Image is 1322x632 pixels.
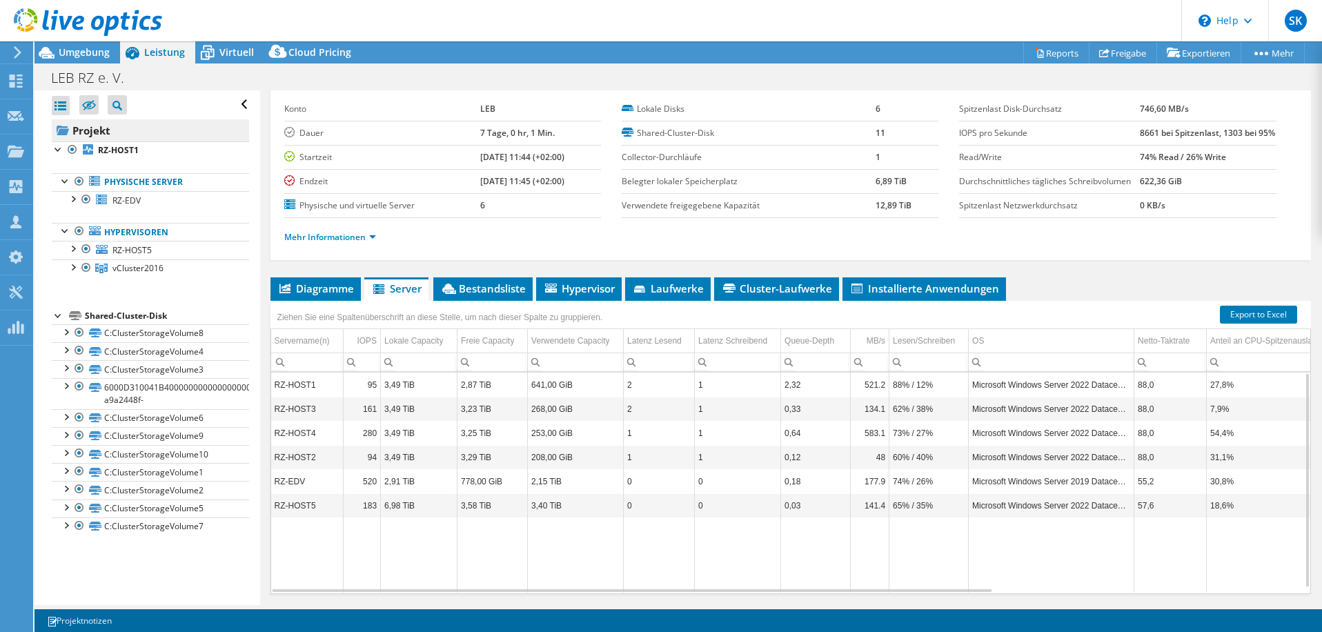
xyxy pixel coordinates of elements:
[624,421,695,445] td: Column Latenz Lesend, Value 1
[531,333,609,349] div: Verwendete Capacity
[851,469,889,493] td: Column MB/s, Value 177.9
[624,397,695,421] td: Column Latenz Lesend, Value 2
[284,175,481,188] label: Endzeit
[52,141,249,159] a: RZ-HOST1
[624,373,695,397] td: Column Latenz Lesend, Value 2
[972,333,984,349] div: OS
[271,421,344,445] td: Column Servername(n), Value RZ-HOST4
[275,333,330,349] div: Servername(n)
[867,333,885,349] div: MB/s
[969,445,1134,469] td: Column OS, Value Microsoft Windows Server 2022 Datacenter
[461,333,514,349] div: Freie Capacity
[219,46,254,59] span: Virtuell
[969,397,1134,421] td: Column OS, Value Microsoft Windows Server 2022 Datacenter
[480,151,564,163] b: [DATE] 11:44 (+02:00)
[112,262,164,274] span: vCluster2016
[781,493,851,517] td: Column Queue-Depth, Value 0,03
[381,373,457,397] td: Column Lokale Capacity, Value 3,49 TiB
[144,46,185,59] span: Leistung
[1138,333,1190,349] div: Netto-Taktrate
[851,397,889,421] td: Column MB/s, Value 134.1
[344,421,381,445] td: Column IOPS, Value 280
[785,333,834,349] div: Queue-Depth
[969,493,1134,517] td: Column OS, Value Microsoft Windows Server 2022 Datacenter
[721,282,832,295] span: Cluster-Laufwerke
[849,282,999,295] span: Installierte Anwendungen
[622,126,876,140] label: Shared-Cluster-Disk
[1134,353,1207,371] td: Column Netto-Taktrate, Filter cell
[52,481,249,499] a: C:ClusterStorageVolume2
[274,308,606,327] div: Ziehen Sie eine Spaltenüberschrift an diese Stelle, um nach dieser Spalte zu gruppieren.
[457,353,528,371] td: Column Freie Capacity, Filter cell
[271,373,344,397] td: Column Servername(n), Value RZ-HOST1
[889,493,969,517] td: Column Lesen/Schreiben, Value 65% / 35%
[457,445,528,469] td: Column Freie Capacity, Value 3,29 TiB
[271,353,344,371] td: Column Servername(n), Filter cell
[271,445,344,469] td: Column Servername(n), Value RZ-HOST2
[627,333,682,349] div: Latenz Lesend
[52,445,249,463] a: C:ClusterStorageVolume10
[1140,151,1226,163] b: 74% Read / 26% Write
[457,469,528,493] td: Column Freie Capacity, Value 778,00 GiB
[969,353,1134,371] td: Column OS, Filter cell
[851,329,889,353] td: MB/s Column
[52,324,249,342] a: C:ClusterStorageVolume8
[781,469,851,493] td: Column Queue-Depth, Value 0,18
[440,282,526,295] span: Bestandsliste
[624,353,695,371] td: Column Latenz Lesend, Filter cell
[622,175,876,188] label: Belegter lokaler Speicherplatz
[381,353,457,371] td: Column Lokale Capacity, Filter cell
[52,409,249,427] a: C:ClusterStorageVolume6
[959,126,1140,140] label: IOPS pro Sekunde
[624,469,695,493] td: Column Latenz Lesend, Value 0
[876,175,907,187] b: 6,89 TiB
[528,421,624,445] td: Column Verwendete Capacity, Value 253,00 GiB
[344,329,381,353] td: IOPS Column
[959,175,1140,188] label: Durchschnittliches tägliches Schreibvolumen
[889,469,969,493] td: Column Lesen/Schreiben, Value 74% / 26%
[851,373,889,397] td: Column MB/s, Value 521.2
[52,173,249,191] a: Physische Server
[52,427,249,445] a: C:ClusterStorageVolume9
[1140,103,1189,115] b: 746,60 MB/s
[969,373,1134,397] td: Column OS, Value Microsoft Windows Server 2022 Datacenter
[622,199,876,213] label: Verwendete freigegebene Kapazität
[781,445,851,469] td: Column Queue-Depth, Value 0,12
[1134,469,1207,493] td: Column Netto-Taktrate, Value 55,2
[969,421,1134,445] td: Column OS, Value Microsoft Windows Server 2022 Datacenter
[781,397,851,421] td: Column Queue-Depth, Value 0,33
[959,150,1140,164] label: Read/Write
[271,397,344,421] td: Column Servername(n), Value RZ-HOST3
[52,241,249,259] a: RZ-HOST5
[528,373,624,397] td: Column Verwendete Capacity, Value 641,00 GiB
[1134,373,1207,397] td: Column Netto-Taktrate, Value 88,0
[1156,42,1241,63] a: Exportieren
[52,378,249,408] a: 6000D310041B40000000000000000012-a9a2448f-
[528,329,624,353] td: Verwendete Capacity Column
[457,373,528,397] td: Column Freie Capacity, Value 2,87 TiB
[1134,445,1207,469] td: Column Netto-Taktrate, Value 88,0
[889,329,969,353] td: Lesen/Schreiben Column
[112,244,152,256] span: RZ-HOST5
[37,612,121,629] a: Projektnotizen
[1089,42,1157,63] a: Freigabe
[528,493,624,517] td: Column Verwendete Capacity, Value 3,40 TiB
[52,463,249,481] a: C:ClusterStorageVolume1
[381,469,457,493] td: Column Lokale Capacity, Value 2,91 TiB
[889,353,969,371] td: Column Lesen/Schreiben, Filter cell
[381,329,457,353] td: Lokale Capacity Column
[851,493,889,517] td: Column MB/s, Value 141.4
[52,360,249,378] a: C:ClusterStorageVolume3
[52,517,249,535] a: C:ClusterStorageVolume7
[695,421,781,445] td: Column Latenz Schreibend, Value 1
[1134,493,1207,517] td: Column Netto-Taktrate, Value 57,6
[695,445,781,469] td: Column Latenz Schreibend, Value 1
[1023,42,1089,63] a: Reports
[381,445,457,469] td: Column Lokale Capacity, Value 3,49 TiB
[381,397,457,421] td: Column Lokale Capacity, Value 3,49 TiB
[381,421,457,445] td: Column Lokale Capacity, Value 3,49 TiB
[695,397,781,421] td: Column Latenz Schreibend, Value 1
[893,333,955,349] div: Lesen/Schreiben
[876,151,880,163] b: 1
[695,469,781,493] td: Column Latenz Schreibend, Value 0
